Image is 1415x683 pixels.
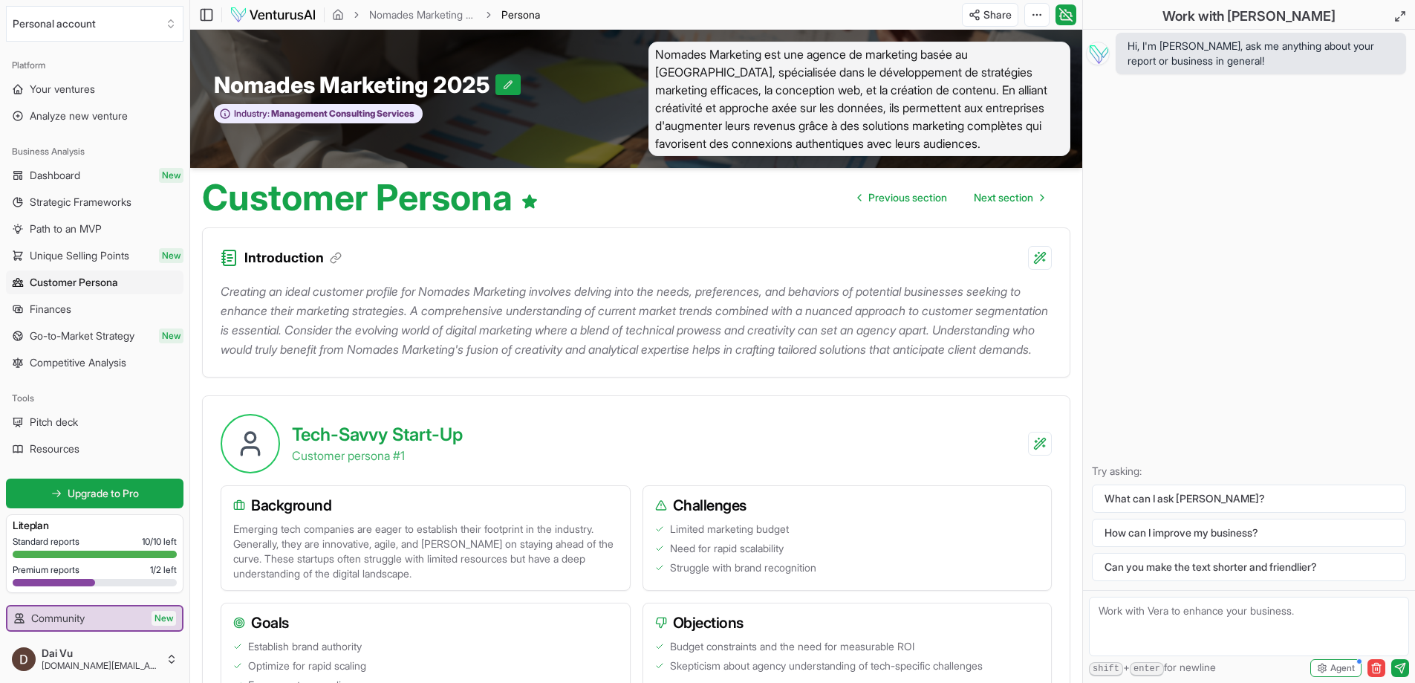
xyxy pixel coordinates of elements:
[221,282,1052,359] p: Creating an ideal customer profile for Nomades Marketing involves delving into the needs, prefere...
[868,190,947,205] span: Previous section
[962,3,1018,27] button: Share
[233,612,618,633] h3: Goals
[68,486,139,501] span: Upgrade to Pro
[30,441,79,456] span: Resources
[369,7,476,22] a: Nomades Marketing 2025
[159,248,183,263] span: New
[670,658,983,673] span: Skepticism about agency understanding of tech-specific challenges
[1310,659,1362,677] button: Agent
[6,351,183,375] a: Competitive Analysis
[670,639,914,654] span: Budget constraints and the need for measurable ROI
[150,564,177,576] span: 1 / 2 left
[962,183,1055,213] a: Go to next page
[13,536,79,548] span: Standard reports
[30,302,71,317] span: Finances
[6,190,183,214] a: Strategic Frameworks
[30,168,80,183] span: Dashboard
[6,437,183,461] a: Resources
[30,415,78,430] span: Pitch deck
[202,180,539,216] h1: Customer Persona
[30,195,131,210] span: Strategic Frameworks
[6,324,183,348] a: Go-to-Market StrategyNew
[501,7,540,22] span: Persona
[1130,662,1164,676] kbd: enter
[1092,519,1406,547] button: How can I improve my business?
[6,386,183,410] div: Tools
[670,522,789,537] span: Limited marketing budget
[248,639,362,654] span: Establish brand authority
[6,6,183,42] button: Select an organization
[13,518,177,533] h3: Lite plan
[1162,6,1336,27] h2: Work with [PERSON_NAME]
[6,54,183,77] div: Platform
[983,7,1012,22] span: Share
[1128,39,1394,68] span: Hi, I'm [PERSON_NAME], ask me anything about your report or business in general!
[6,635,183,658] a: Example ventures
[655,612,1040,633] h3: Objections
[648,42,1071,156] span: Nomades Marketing est une agence de marketing basée au [GEOGRAPHIC_DATA], spécialisée dans le dév...
[6,104,183,128] a: Analyze new venture
[31,611,85,626] span: Community
[30,221,102,236] span: Path to an MVP
[7,606,182,630] a: CommunityNew
[30,355,126,370] span: Competitive Analysis
[846,183,959,213] a: Go to previous page
[234,108,270,120] span: Industry:
[332,7,540,22] nav: breadcrumb
[230,6,316,24] img: logo
[6,297,183,321] a: Finances
[1086,42,1110,65] img: Vera
[6,271,183,294] a: Customer Persona
[974,190,1033,205] span: Next section
[30,328,134,343] span: Go-to-Market Strategy
[152,611,176,626] span: New
[1092,464,1406,479] p: Try asking:
[214,71,495,98] span: Nomades Marketing 2025
[42,660,160,672] span: [DOMAIN_NAME][EMAIL_ADDRESS][DOMAIN_NAME]
[1330,662,1355,674] span: Agent
[12,647,36,671] img: ACg8ocIWULmxthKmyX3e1xfRKvhlKpP4MBOyosPxhHEJzJbva6wacg=s96-c
[6,410,183,434] a: Pitch deck
[6,244,183,268] a: Unique Selling PointsNew
[30,248,129,263] span: Unique Selling Points
[30,275,118,290] span: Customer Persona
[292,423,463,447] h2: Tech-Savvy Start-Up
[42,647,160,660] span: Dai Vu
[30,82,95,97] span: Your ventures
[142,536,177,548] span: 10 / 10 left
[159,328,183,343] span: New
[244,247,342,268] h3: Introduction
[1089,660,1216,676] span: + for newline
[1092,553,1406,581] button: Can you make the text shorter and friendlier?
[1089,662,1123,676] kbd: shift
[846,183,1055,213] nav: pagination
[233,495,618,516] h3: Background
[6,217,183,241] a: Path to an MVP
[13,564,79,576] span: Premium reports
[6,479,183,508] a: Upgrade to Pro
[6,164,183,187] a: DashboardNew
[248,658,366,673] span: Optimize for rapid scaling
[292,447,463,464] p: Customer persona # 1
[655,495,1040,516] h3: Challenges
[159,168,183,183] span: New
[6,77,183,101] a: Your ventures
[1092,485,1406,513] button: What can I ask [PERSON_NAME]?
[270,108,414,120] span: Management Consulting Services
[30,109,128,123] span: Analyze new venture
[670,541,784,556] span: Need for rapid scalability
[6,641,183,677] button: Dai Vu[DOMAIN_NAME][EMAIL_ADDRESS][DOMAIN_NAME]
[214,104,423,124] button: Industry:Management Consulting Services
[233,522,618,581] p: Emerging tech companies are eager to establish their footprint in the industry. Generally, they a...
[670,560,816,575] span: Struggle with brand recognition
[6,140,183,164] div: Business Analysis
